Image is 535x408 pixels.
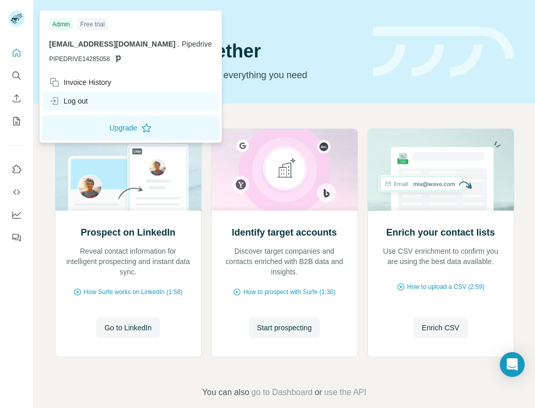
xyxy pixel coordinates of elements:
[96,317,160,338] button: Go to LinkedIn
[49,40,175,48] span: [EMAIL_ADDRESS][DOMAIN_NAME]
[42,115,219,140] button: Upgrade
[373,27,514,77] img: banner
[422,323,459,333] span: Enrich CSV
[386,225,495,240] h2: Enrich your contact lists
[202,386,249,399] span: You can also
[413,317,467,338] button: Enrich CSV
[222,246,347,277] p: Discover target companies and contacts enriched with B2B data and insights.
[8,206,25,224] button: Dashboard
[8,160,25,179] button: Use Surfe on LinkedIn
[84,287,183,297] span: How Surfe works on LinkedIn (1:58)
[324,386,366,399] button: use the API
[8,43,25,62] button: Quick start
[257,323,312,333] span: Start prospecting
[407,282,484,292] span: How to upload a CSV (2:59)
[105,323,152,333] span: Go to LinkedIn
[243,287,335,297] span: How to prospect with Surfe (1:30)
[211,129,358,211] img: Identify target accounts
[81,225,175,240] h2: Prospect on LinkedIn
[55,129,202,211] img: Prospect on LinkedIn
[8,66,25,85] button: Search
[49,96,88,106] div: Log out
[249,317,320,338] button: Start prospecting
[367,129,514,211] img: Enrich your contact lists
[77,18,108,31] div: Free trial
[66,246,191,277] p: Reveal contact information for intelligent prospecting and instant data sync.
[378,246,503,267] p: Use CSV enrichment to confirm you are using the best data available.
[8,89,25,108] button: Enrich CSV
[49,54,110,64] span: PIPEDRIVE14285058
[49,18,73,31] div: Admin
[8,183,25,201] button: Use Surfe API
[232,225,337,240] h2: Identify target accounts
[8,228,25,247] button: Feedback
[177,40,180,48] span: .
[500,352,525,377] div: Open Intercom Messenger
[251,386,313,399] button: go to Dashboard
[49,77,111,88] div: Invoice History
[8,112,25,130] button: My lists
[182,40,212,48] span: Pipedrive
[315,386,322,399] span: or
